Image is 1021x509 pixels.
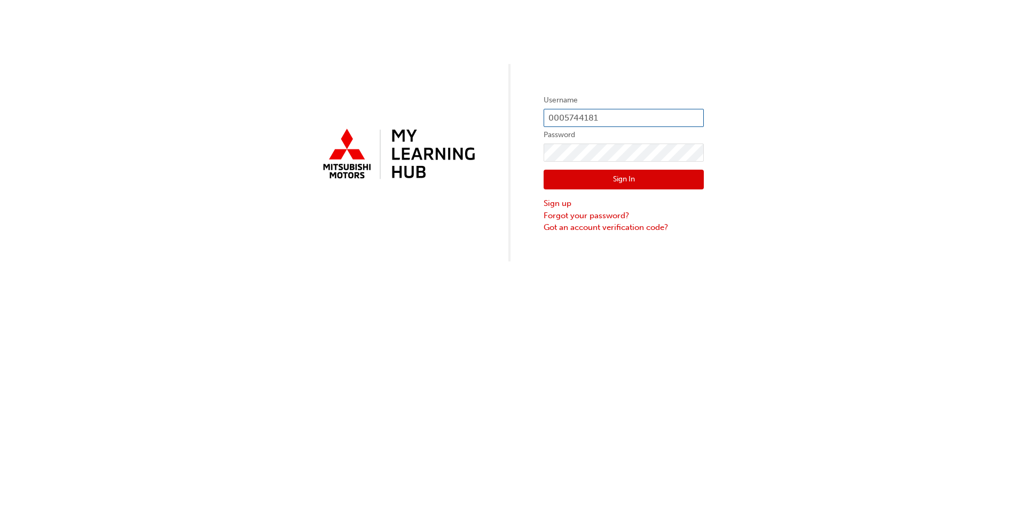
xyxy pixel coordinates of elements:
label: Username [544,94,704,107]
a: Got an account verification code? [544,221,704,234]
a: Sign up [544,197,704,210]
label: Password [544,129,704,141]
button: Sign In [544,170,704,190]
img: mmal [317,124,477,185]
input: Username [544,109,704,127]
a: Forgot your password? [544,210,704,222]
